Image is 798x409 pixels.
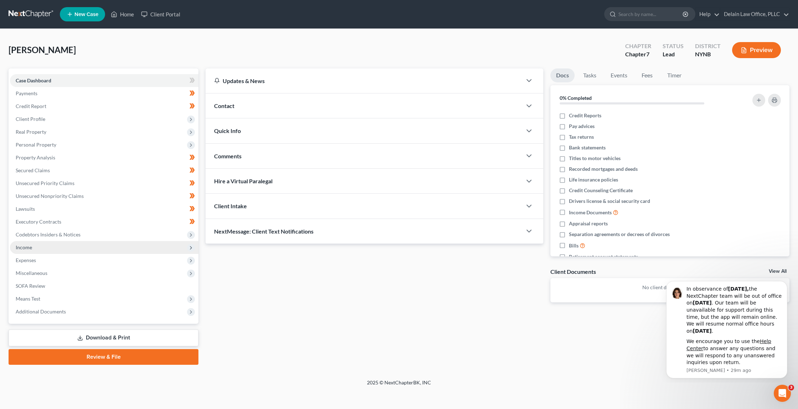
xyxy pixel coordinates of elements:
iframe: Intercom live chat [774,385,791,402]
span: Personal Property [16,142,56,148]
span: Credit Counseling Certificate [569,187,633,194]
a: Secured Claims [10,164,198,177]
span: Pay advices [569,123,595,130]
a: Client Portal [138,8,184,21]
span: Codebtors Insiders & Notices [16,231,81,237]
div: Chapter [625,42,651,50]
span: Miscellaneous [16,270,47,276]
div: Updates & News [214,77,513,85]
a: Case Dashboard [10,74,198,87]
span: Additional Documents [16,308,66,315]
div: NYNB [695,50,721,58]
a: Events [605,68,633,82]
strong: 0% Completed [560,95,592,101]
span: Credit Reports [569,112,601,119]
span: Secured Claims [16,167,50,173]
span: Retirement account statements [569,253,638,260]
span: Expenses [16,257,36,263]
span: Life insurance policies [569,176,618,183]
a: Lawsuits [10,203,198,215]
span: Contact [214,102,234,109]
span: Quick Info [214,127,241,134]
input: Search by name... [618,7,684,21]
a: View All [769,269,787,274]
span: Income Documents [569,209,612,216]
span: Real Property [16,129,46,135]
span: Case Dashboard [16,77,51,83]
span: [PERSON_NAME] [9,45,76,55]
span: Drivers license & social security card [569,198,650,205]
a: Tasks [577,68,602,82]
span: 3 [788,385,794,390]
p: No client documents yet. [556,284,784,291]
span: Bills [569,242,579,249]
a: Unsecured Priority Claims [10,177,198,190]
div: District [695,42,721,50]
a: Home [107,8,138,21]
span: Bank statements [569,144,606,151]
div: Client Documents [550,268,596,275]
a: Download & Print [9,329,198,346]
a: Timer [662,68,687,82]
span: Hire a Virtual Paralegal [214,178,273,184]
span: Executory Contracts [16,219,61,225]
div: Status [663,42,684,50]
span: Comments [214,153,242,159]
span: Means Test [16,296,40,302]
span: Titles to motor vehicles [569,155,621,162]
span: SOFA Review [16,283,45,289]
div: 2025 © NextChapterBK, INC [196,379,602,392]
a: Unsecured Nonpriority Claims [10,190,198,203]
div: Lead [663,50,684,58]
span: 7 [646,51,649,57]
a: Review & File [9,349,198,365]
a: Docs [550,68,575,82]
span: Property Analysis [16,154,55,160]
span: Appraisal reports [569,220,608,227]
span: New Case [74,12,98,17]
span: Recorded mortgages and deeds [569,165,638,173]
span: Tax returns [569,133,594,140]
span: Unsecured Nonpriority Claims [16,193,84,199]
span: Income [16,244,32,250]
a: Fees [636,68,659,82]
div: Chapter [625,50,651,58]
a: Payments [10,87,198,100]
a: Executory Contracts [10,215,198,228]
button: Preview [732,42,781,58]
a: Delain Law Office, PLLC [720,8,789,21]
span: Unsecured Priority Claims [16,180,74,186]
span: Lawsuits [16,206,35,212]
span: NextMessage: Client Text Notifications [214,228,313,235]
span: Client Intake [214,203,247,209]
a: Help [696,8,720,21]
span: Payments [16,90,37,96]
iframe: Intercom notifications message [655,278,798,383]
a: Property Analysis [10,151,198,164]
span: Separation agreements or decrees of divorces [569,231,670,238]
span: Client Profile [16,116,45,122]
a: Credit Report [10,100,198,113]
a: SOFA Review [10,280,198,292]
span: Credit Report [16,103,46,109]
